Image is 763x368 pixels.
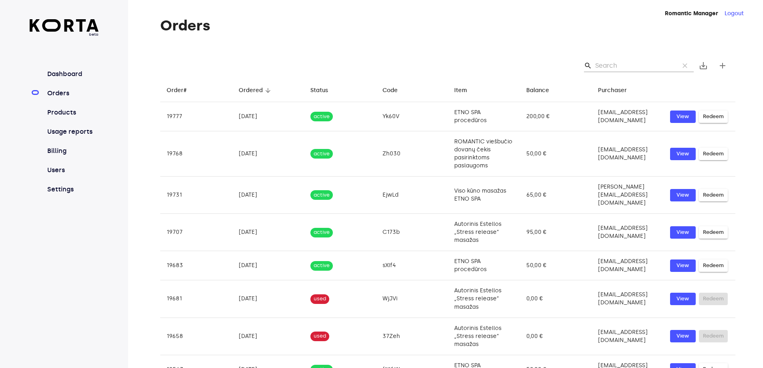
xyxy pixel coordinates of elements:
td: 65,00 € [520,177,592,214]
button: Redeem [699,189,728,201]
td: Autorinis Estellos „Stress release“ masažas [448,280,520,318]
td: [PERSON_NAME][EMAIL_ADDRESS][DOMAIN_NAME] [592,177,664,214]
td: Autorinis Estellos „Stress release“ masažas [448,214,520,251]
td: WjJVi [376,280,448,318]
button: View [670,148,696,160]
td: Autorinis Estellos „Stress release“ masažas [448,318,520,355]
span: Balance [526,86,560,95]
td: 0,00 € [520,280,592,318]
span: used [310,295,329,303]
td: ROMANTIC viešbučio dovanų čekis pasirinktoms paslaugoms [448,131,520,177]
td: [EMAIL_ADDRESS][DOMAIN_NAME] [592,214,664,251]
td: ETNO SPA procedūros [448,102,520,131]
a: Orders [46,88,99,98]
span: arrow_downward [264,87,272,94]
span: Purchaser [598,86,637,95]
button: View [670,111,696,123]
button: Export [694,56,713,75]
td: 19658 [160,318,232,355]
a: Products [46,108,99,117]
td: [DATE] [232,131,304,177]
span: View [674,149,692,159]
button: Create new gift card [713,56,732,75]
div: Status [310,86,328,95]
td: 37Zeh [376,318,448,355]
td: [DATE] [232,102,304,131]
td: 50,00 € [520,251,592,280]
td: [EMAIL_ADDRESS][DOMAIN_NAME] [592,318,664,355]
td: 19768 [160,131,232,177]
span: Item [454,86,477,95]
button: View [670,293,696,305]
td: 19707 [160,214,232,251]
div: Purchaser [598,86,627,95]
td: 19777 [160,102,232,131]
span: add [718,61,727,70]
span: View [674,228,692,237]
div: Item [454,86,467,95]
span: Redeem [703,191,724,200]
span: used [310,332,329,340]
td: [DATE] [232,177,304,214]
span: View [674,112,692,121]
span: Redeem [703,112,724,121]
button: View [670,226,696,239]
div: Balance [526,86,549,95]
a: Billing [46,146,99,156]
span: active [310,191,333,199]
span: active [310,113,333,121]
span: Status [310,86,338,95]
span: View [674,294,692,304]
button: View [670,259,696,272]
td: [DATE] [232,214,304,251]
td: [DATE] [232,318,304,355]
td: ETNO SPA procedūros [448,251,520,280]
span: Search [584,62,592,70]
button: Logout [725,10,744,18]
td: 50,00 € [520,131,592,177]
span: save_alt [699,61,708,70]
td: [EMAIL_ADDRESS][DOMAIN_NAME] [592,131,664,177]
td: EjwLd [376,177,448,214]
button: Redeem [699,148,728,160]
td: C173b [376,214,448,251]
a: Settings [46,185,99,194]
img: Korta [30,19,99,32]
td: 19683 [160,251,232,280]
a: beta [30,19,99,37]
td: Viso kūno masažas ETNO SPA [448,177,520,214]
span: active [310,229,333,236]
td: [DATE] [232,251,304,280]
strong: Romantic Manager [665,10,718,17]
td: 200,00 € [520,102,592,131]
span: View [674,261,692,270]
a: Users [46,165,99,175]
div: Code [383,86,398,95]
td: 19681 [160,280,232,318]
td: Yk60V [376,102,448,131]
button: View [670,330,696,342]
span: active [310,150,333,158]
span: active [310,262,333,269]
button: Redeem [699,111,728,123]
span: Redeem [703,228,724,237]
a: Usage reports [46,127,99,137]
div: Ordered [239,86,263,95]
td: Zh030 [376,131,448,177]
td: 95,00 € [520,214,592,251]
button: View [670,189,696,201]
span: Redeem [703,261,724,270]
a: Dashboard [46,69,99,79]
td: 0,00 € [520,318,592,355]
span: Order# [167,86,197,95]
input: Search [595,59,673,72]
td: 19731 [160,177,232,214]
td: [EMAIL_ADDRESS][DOMAIN_NAME] [592,102,664,131]
td: [EMAIL_ADDRESS][DOMAIN_NAME] [592,251,664,280]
